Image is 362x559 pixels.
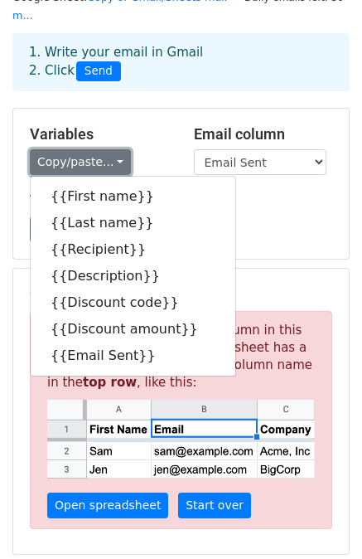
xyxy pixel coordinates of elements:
[30,311,332,528] p: We couldn't find the email column in this sheet. Please make sure your sheet has a column named w...
[47,400,315,478] img: google_sheets_email_column-fe0440d1484b1afe603fdd0efe349d91248b687ca341fa437c667602712cb9b1.png
[194,125,333,143] h5: Email column
[30,149,131,175] a: Copy/paste...
[17,43,345,81] div: 1. Write your email in Gmail 2. Click
[31,343,235,369] a: {{Email Sent}}
[178,493,251,518] a: Start over
[31,183,235,210] a: {{First name}}
[83,375,137,390] strong: top row
[31,289,235,316] a: {{Discount code}}
[31,316,235,343] a: {{Discount amount}}
[47,493,168,518] a: Open spreadsheet
[279,479,362,559] iframe: Chat Widget
[31,210,235,236] a: {{Last name}}
[30,125,169,143] h5: Variables
[76,61,121,81] span: Send
[31,263,235,289] a: {{Description}}
[31,236,235,263] a: {{Recipient}}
